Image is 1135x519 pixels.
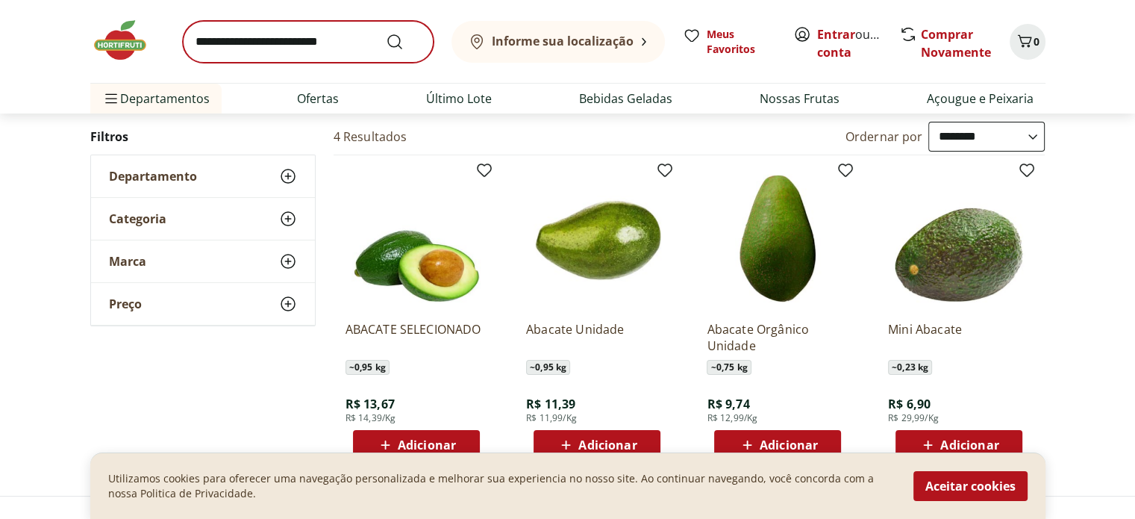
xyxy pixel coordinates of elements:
span: 0 [1034,34,1039,49]
button: Adicionar [534,430,660,460]
span: ~ 0,95 kg [526,360,570,375]
span: Adicionar [398,439,456,451]
span: Categoria [109,211,166,226]
h2: Filtros [90,122,316,152]
a: Nossas Frutas [760,90,839,108]
img: Abacate Unidade [526,167,668,309]
button: Marca [91,240,315,282]
span: R$ 11,39 [526,396,575,412]
p: Utilizamos cookies para oferecer uma navegação personalizada e melhorar sua experiencia no nosso ... [108,471,895,501]
a: Abacate Orgânico Unidade [707,321,848,354]
button: Menu [102,81,120,116]
button: Preço [91,283,315,325]
button: Categoria [91,198,315,240]
span: Marca [109,254,146,269]
span: Adicionar [940,439,998,451]
span: R$ 12,99/Kg [707,412,757,424]
button: Aceitar cookies [913,471,1028,501]
span: R$ 6,90 [888,396,931,412]
button: Adicionar [714,430,841,460]
a: Abacate Unidade [526,321,668,354]
span: ~ 0,75 kg [707,360,751,375]
span: ou [817,25,884,61]
span: R$ 13,67 [345,396,395,412]
span: Preço [109,296,142,311]
span: ~ 0,95 kg [345,360,390,375]
span: ~ 0,23 kg [888,360,932,375]
button: Departamento [91,155,315,197]
b: Informe sua localização [492,33,634,49]
a: Último Lote [426,90,492,108]
a: Meus Favoritos [683,27,775,57]
button: Adicionar [353,430,480,460]
a: Bebidas Geladas [579,90,672,108]
img: Hortifruti [90,18,165,63]
button: Adicionar [895,430,1022,460]
a: Açougue e Peixaria [927,90,1034,108]
span: R$ 14,39/Kg [345,412,396,424]
span: Departamentos [102,81,210,116]
span: R$ 29,99/Kg [888,412,939,424]
span: Adicionar [578,439,637,451]
img: Abacate Orgânico Unidade [707,167,848,309]
input: search [183,21,434,63]
a: ABACATE SELECIONADO [345,321,487,354]
a: Criar conta [817,26,899,60]
span: Meus Favoritos [707,27,775,57]
img: ABACATE SELECIONADO [345,167,487,309]
button: Informe sua localização [451,21,665,63]
span: R$ 9,74 [707,396,749,412]
h2: 4 Resultados [334,128,407,145]
img: Mini Abacate [888,167,1030,309]
span: Adicionar [760,439,818,451]
a: Mini Abacate [888,321,1030,354]
a: Entrar [817,26,855,43]
button: Carrinho [1010,24,1045,60]
a: Ofertas [297,90,339,108]
label: Ordernar por [845,128,923,145]
button: Submit Search [386,33,422,51]
span: R$ 11,99/Kg [526,412,577,424]
span: Departamento [109,169,197,184]
a: Comprar Novamente [921,26,991,60]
